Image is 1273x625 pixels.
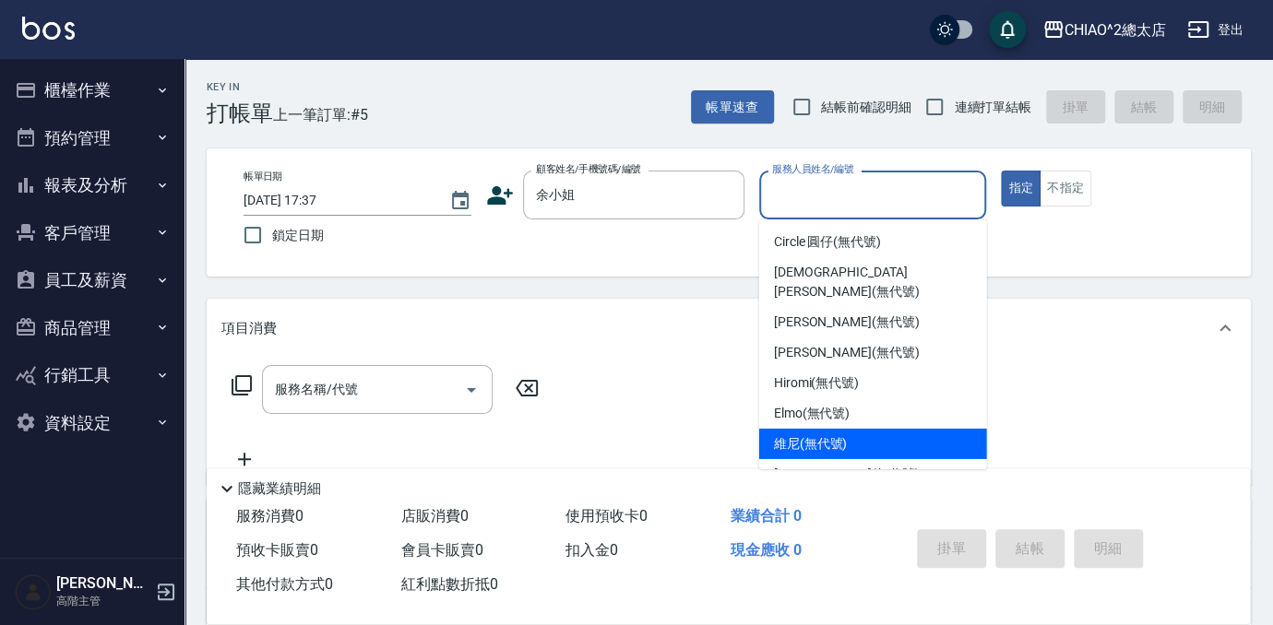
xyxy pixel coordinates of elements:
button: 商品管理 [7,304,177,352]
label: 顧客姓名/手機號碼/編號 [536,162,641,176]
img: Person [15,573,52,610]
h2: Key In [207,81,273,93]
span: 現金應收 0 [731,541,802,559]
span: 鎖定日期 [272,226,324,245]
span: [PERSON_NAME] (無代號) [774,343,920,362]
span: 其他付款方式 0 [236,575,333,593]
span: [DEMOGRAPHIC_DATA][PERSON_NAME] (無代號) [774,263,972,301]
button: save [989,11,1026,48]
span: 業績合計 0 [731,507,802,525]
button: 預約管理 [7,114,177,162]
span: Circle 圓仔 (無代號) [774,232,881,252]
button: 帳單速查 [691,90,774,124]
span: [PERSON_NAME] (無代號) [774,312,920,332]
span: [PERSON_NAME] (無代號) [774,465,920,484]
label: 帳單日期 [244,170,282,183]
p: 高階主管 [56,593,150,609]
span: 上一筆訂單:#5 [273,103,368,126]
img: Logo [22,17,75,40]
span: 結帳前確認明細 [821,98,911,117]
button: 行銷工具 [7,351,177,399]
button: 客戶管理 [7,209,177,257]
input: YYYY/MM/DD hh:mm [244,185,431,216]
button: 員工及薪資 [7,256,177,304]
div: 項目消費 [207,299,1251,358]
h5: [PERSON_NAME] [56,574,150,593]
button: Open [457,375,486,405]
p: 項目消費 [221,319,277,338]
button: Choose date, selected date is 2025-09-21 [438,179,482,223]
span: 服務消費 0 [236,507,303,525]
label: 服務人員姓名/編號 [772,162,853,176]
span: Hiromi (無代號) [774,373,859,393]
button: 指定 [1001,171,1041,206]
span: 紅利點數折抵 0 [401,575,498,593]
span: 使用預收卡 0 [565,507,648,525]
span: 預收卡販賣 0 [236,541,318,559]
h3: 打帳單 [207,100,273,126]
span: 會員卡販賣 0 [401,541,483,559]
span: 連續打單結帳 [954,98,1031,117]
button: 資料設定 [7,399,177,447]
span: 扣入金 0 [565,541,618,559]
button: 報表及分析 [7,161,177,209]
button: 登出 [1180,13,1251,47]
button: CHIAO^2總太店 [1035,11,1173,49]
span: 店販消費 0 [401,507,469,525]
button: 不指定 [1040,171,1091,206]
button: 櫃檯作業 [7,66,177,114]
span: 維尼 (無代號) [774,434,848,454]
p: 隱藏業績明細 [238,479,321,499]
span: Elmo (無代號) [774,404,851,423]
div: CHIAO^2總太店 [1065,18,1166,41]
